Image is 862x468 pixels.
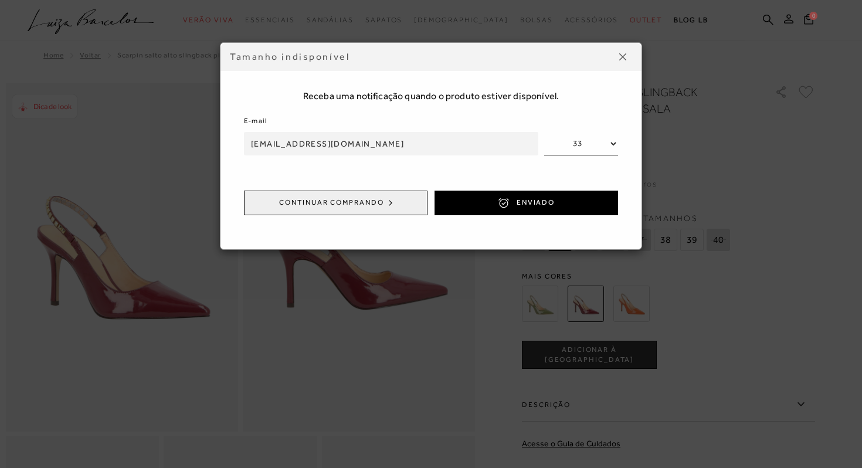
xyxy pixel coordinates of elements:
span: ENVIADO [517,198,555,208]
span: Receba uma notificação quando o produto estiver disponível. [244,90,618,103]
button: Continuar comprando [244,191,427,215]
img: icon-close.png [619,53,626,60]
button: ENVIADO [435,191,618,215]
label: E-mail [244,116,267,127]
input: Informe seu e-mail [244,132,538,155]
div: Tamanho indisponível [230,50,613,63]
